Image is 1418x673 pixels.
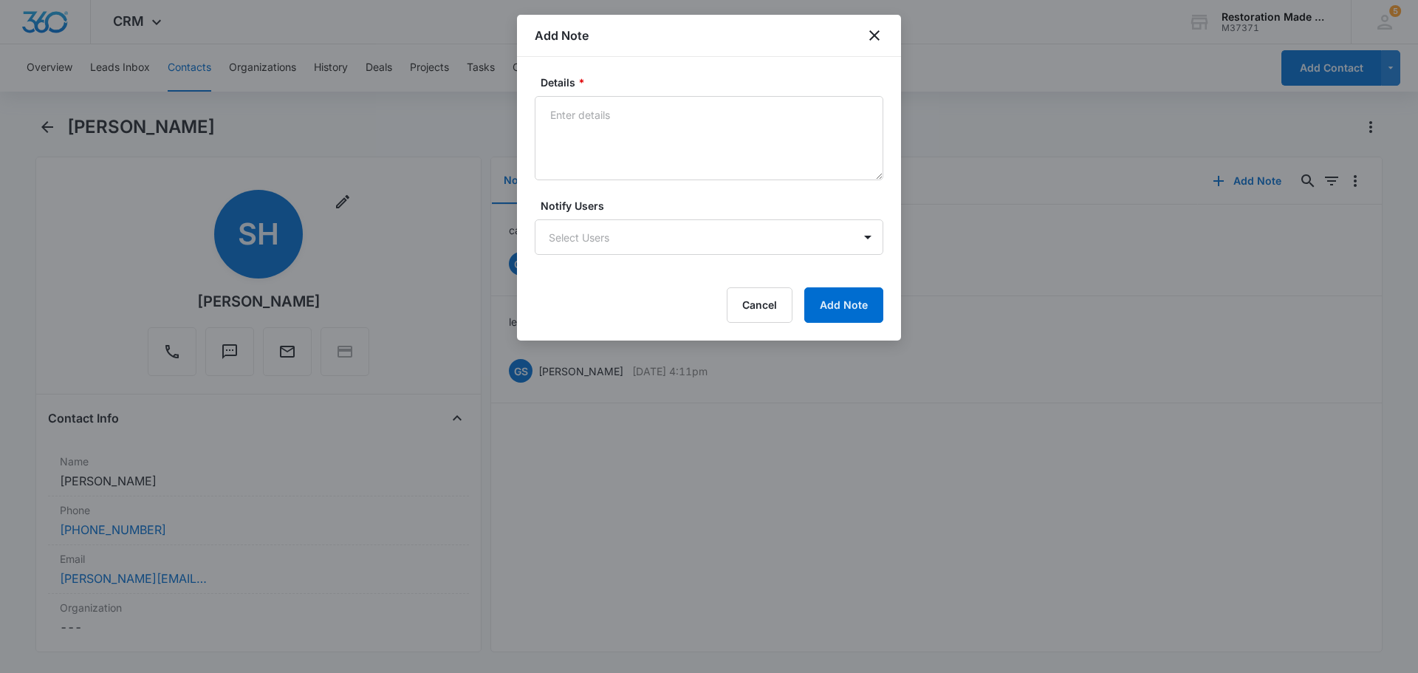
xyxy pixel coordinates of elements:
label: Details [541,75,889,90]
h1: Add Note [535,27,589,44]
button: Add Note [804,287,883,323]
label: Notify Users [541,198,889,213]
button: close [866,27,883,44]
button: Cancel [727,287,792,323]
